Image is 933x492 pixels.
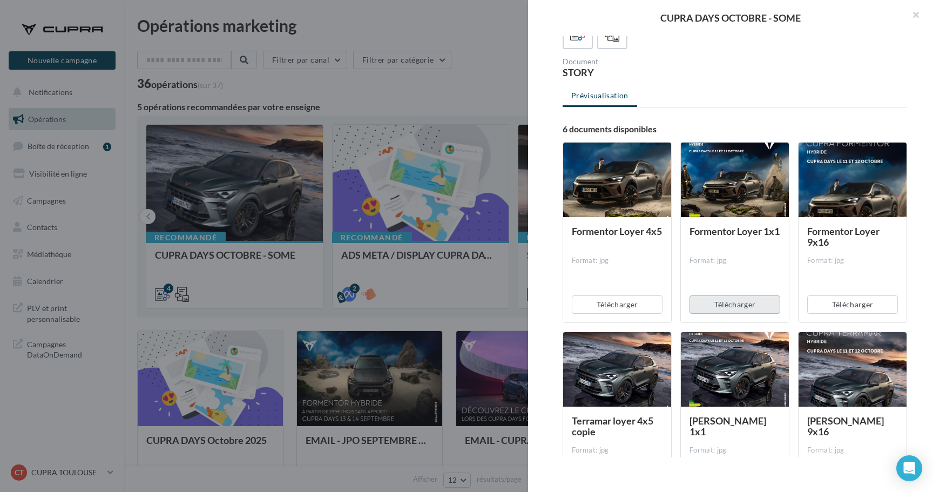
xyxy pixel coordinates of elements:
[807,415,884,437] span: [PERSON_NAME] 9x16
[572,256,662,266] div: Format: jpg
[572,225,662,237] span: Formentor Loyer 4x5
[563,68,731,77] div: STORY
[689,295,780,314] button: Télécharger
[572,415,653,437] span: Terramar loyer 4x5 copie
[572,446,662,455] div: Format: jpg
[572,295,662,314] button: Télécharger
[689,415,766,437] span: [PERSON_NAME] 1x1
[689,256,780,266] div: Format: jpg
[689,225,780,237] span: Formentor Loyer 1x1
[807,295,898,314] button: Télécharger
[545,13,916,23] div: CUPRA DAYS OCTOBRE - SOME
[689,446,780,455] div: Format: jpg
[563,58,731,65] div: Document
[563,125,907,133] div: 6 documents disponibles
[896,455,922,481] div: Open Intercom Messenger
[807,225,880,248] span: Formentor Loyer 9x16
[807,446,898,455] div: Format: jpg
[807,256,898,266] div: Format: jpg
